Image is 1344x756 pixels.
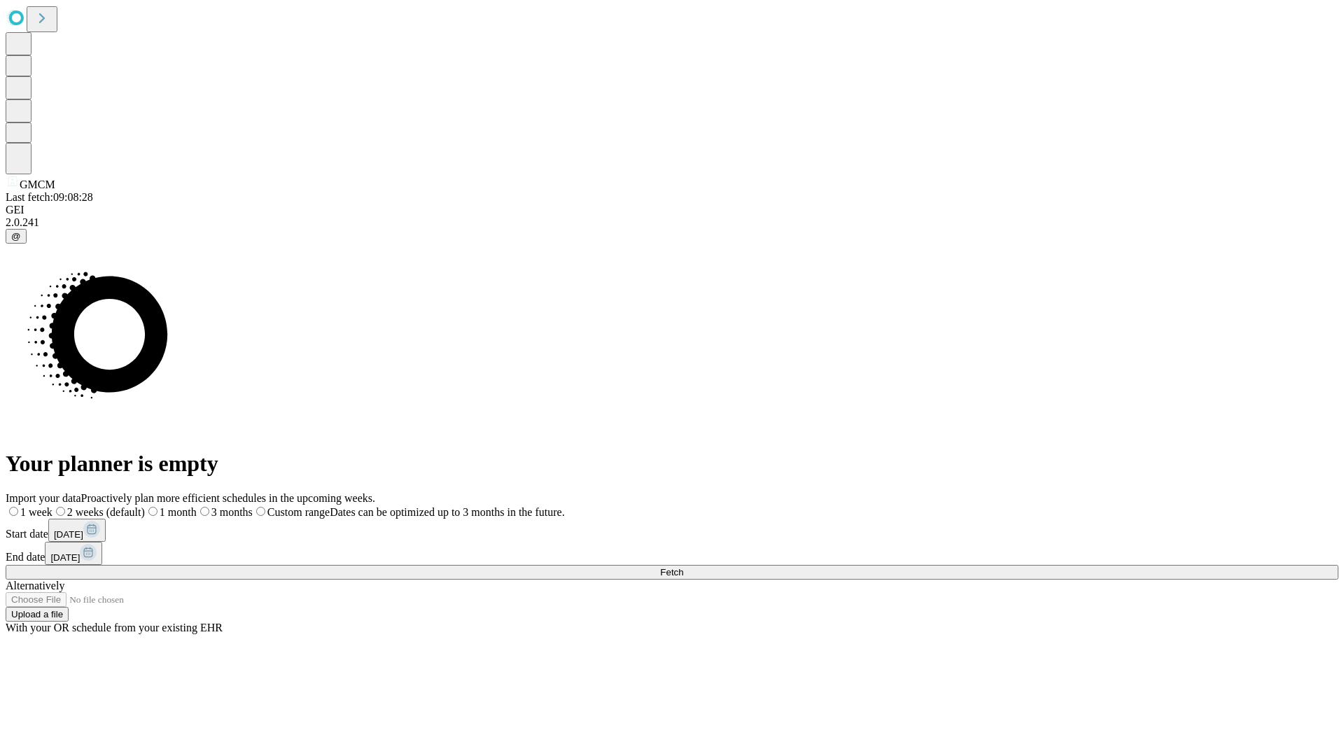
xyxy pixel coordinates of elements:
[6,542,1338,565] div: End date
[56,507,65,516] input: 2 weeks (default)
[211,506,253,518] span: 3 months
[48,519,106,542] button: [DATE]
[256,507,265,516] input: Custom rangeDates can be optimized up to 3 months in the future.
[200,507,209,516] input: 3 months
[6,229,27,244] button: @
[50,552,80,563] span: [DATE]
[20,506,52,518] span: 1 week
[6,492,81,504] span: Import your data
[54,529,83,540] span: [DATE]
[660,567,683,577] span: Fetch
[9,507,18,516] input: 1 week
[148,507,157,516] input: 1 month
[6,216,1338,229] div: 2.0.241
[6,191,93,203] span: Last fetch: 09:08:28
[11,231,21,241] span: @
[267,506,330,518] span: Custom range
[6,519,1338,542] div: Start date
[160,506,197,518] span: 1 month
[6,451,1338,477] h1: Your planner is empty
[67,506,145,518] span: 2 weeks (default)
[45,542,102,565] button: [DATE]
[6,607,69,622] button: Upload a file
[6,622,223,633] span: With your OR schedule from your existing EHR
[81,492,375,504] span: Proactively plan more efficient schedules in the upcoming weeks.
[6,580,64,591] span: Alternatively
[6,565,1338,580] button: Fetch
[6,204,1338,216] div: GEI
[330,506,564,518] span: Dates can be optimized up to 3 months in the future.
[20,178,55,190] span: GMCM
